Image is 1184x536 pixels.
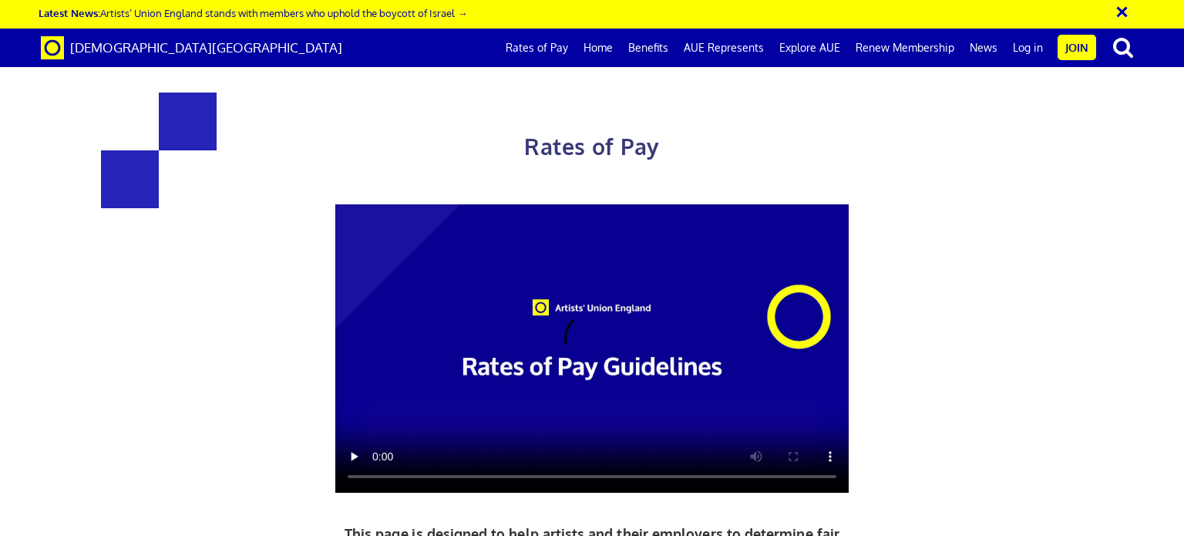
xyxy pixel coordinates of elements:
span: [DEMOGRAPHIC_DATA][GEOGRAPHIC_DATA] [70,39,342,56]
a: Rates of Pay [498,29,576,67]
button: search [1099,31,1147,63]
a: Home [576,29,621,67]
a: Explore AUE [772,29,848,67]
a: Join [1058,35,1096,60]
a: AUE Represents [676,29,772,67]
a: Renew Membership [848,29,962,67]
a: Latest News:Artists’ Union England stands with members who uphold the boycott of Israel → [39,6,467,19]
a: Benefits [621,29,676,67]
a: Brand [DEMOGRAPHIC_DATA][GEOGRAPHIC_DATA] [29,29,354,67]
strong: Latest News: [39,6,100,19]
span: Rates of Pay [524,133,659,160]
a: Log in [1005,29,1051,67]
a: News [962,29,1005,67]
